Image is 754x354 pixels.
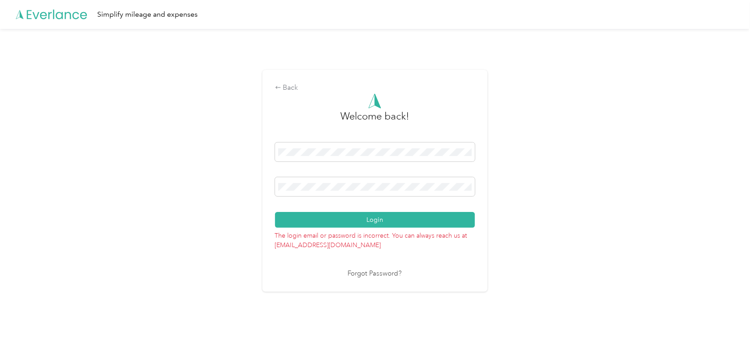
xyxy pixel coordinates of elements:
[275,83,475,93] div: Back
[275,212,475,228] button: Login
[348,269,402,279] a: Forgot Password?
[275,228,475,250] p: The login email or password is incorrect. You can always reach us at [EMAIL_ADDRESS][DOMAIN_NAME]
[340,109,409,133] h3: greeting
[704,303,754,354] iframe: Everlance-gr Chat Button Frame
[97,9,198,20] div: Simplify mileage and expenses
